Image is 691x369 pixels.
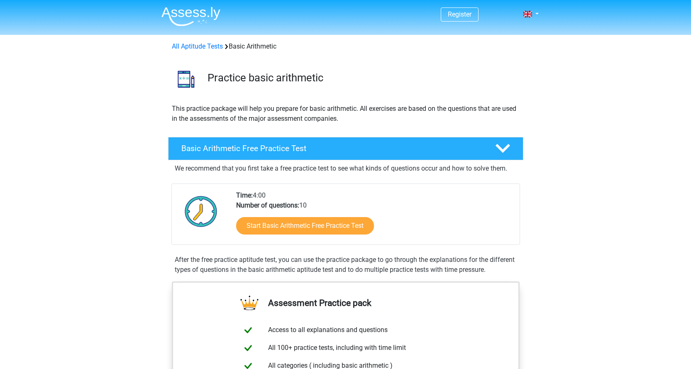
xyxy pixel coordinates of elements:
p: This practice package will help you prepare for basic arithmetic. All exercises are based on the ... [172,104,520,124]
div: Basic Arithmetic [168,42,523,51]
a: Register [448,10,471,18]
h4: Basic Arithmetic Free Practice Test [181,144,482,153]
b: Time: [236,191,253,199]
a: Basic Arithmetic Free Practice Test [165,137,527,160]
img: Clock [180,191,222,232]
b: Number of questions: [236,201,299,209]
a: All Aptitude Tests [172,42,223,50]
div: 4:00 10 [230,191,519,244]
img: Assessly [161,7,220,26]
p: We recommend that you first take a free practice test to see what kinds of questions occur and ho... [175,164,517,174]
h3: Practice basic arithmetic [208,71,517,84]
a: Start Basic Arithmetic Free Practice Test [236,217,374,235]
img: basic arithmetic [168,61,204,97]
div: After the free practice aptitude test, you can use the practice package to go through the explana... [171,255,520,275]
